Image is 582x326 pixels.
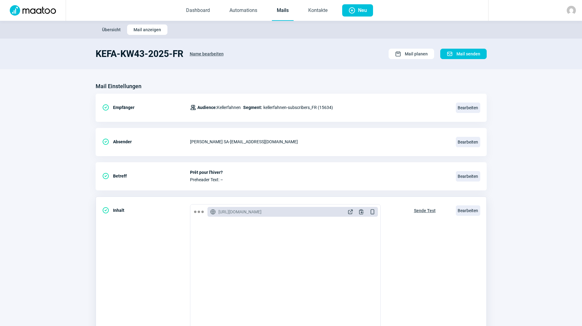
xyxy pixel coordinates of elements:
[102,204,190,216] div: Inhalt
[456,171,480,182] span: Bearbeiten
[197,105,217,110] span: Audience:
[456,49,480,59] span: Mail senden
[190,49,224,59] span: Name bearbeiten
[183,48,230,59] button: Name bearbeiten
[102,170,190,182] div: Betreff
[414,206,436,215] span: Sende Test
[456,137,480,147] span: Bearbeiten
[303,1,332,21] a: Kontakte
[96,48,183,59] h1: KEFA-KW43-2025-FR
[243,104,262,111] span: Segment:
[190,177,448,182] span: Preheader Text: –
[102,136,190,148] div: Absender
[342,4,373,17] button: Neu
[190,136,448,148] div: [PERSON_NAME] SA - [EMAIL_ADDRESS][DOMAIN_NAME]
[96,24,127,35] button: Übersicht
[190,101,333,114] div: kellerfahnen-subscribers_FR (15634)
[181,1,215,21] a: Dashboard
[197,104,241,111] span: Kellerfahnen
[127,24,167,35] button: Mail anzeigen
[408,204,442,216] button: Sende Test
[456,205,480,216] span: Bearbeiten
[567,6,576,15] img: avatar
[218,209,262,215] span: [URL][DOMAIN_NAME]
[134,25,161,35] span: Mail anzeigen
[190,170,448,175] span: Prêt pour l'hiver?
[358,4,367,17] span: Neu
[102,25,121,35] span: Übersicht
[440,49,487,59] button: Mail senden
[389,49,434,59] button: Mail planen
[102,101,190,114] div: Empfänger
[225,1,262,21] a: Automations
[272,1,294,21] a: Mails
[456,103,480,113] span: Bearbeiten
[405,49,428,59] span: Mail planen
[96,81,141,91] h3: Mail Einstellungen
[6,5,60,16] img: Logo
